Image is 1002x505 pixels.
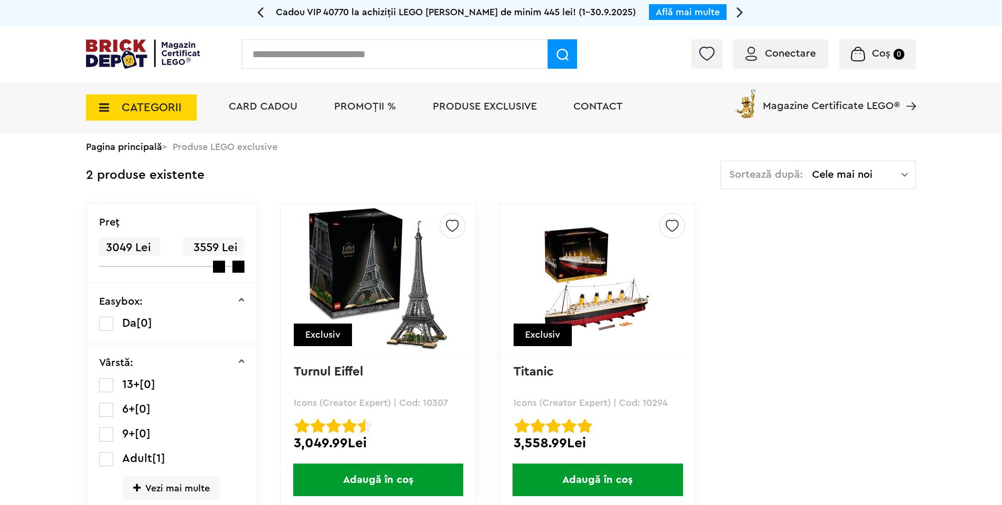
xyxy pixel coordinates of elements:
span: [0] [135,428,151,439]
span: Vezi mai multe [123,476,220,500]
span: [0] [135,403,151,415]
span: Sortează după: [729,169,803,180]
img: Evaluare cu stele [358,418,372,433]
a: Pagina principală [86,142,162,152]
span: 6+ [122,403,135,415]
a: Contact [573,101,623,112]
span: 3559 Lei [183,238,244,258]
a: Produse exclusive [433,101,537,112]
a: Află mai multe [656,7,720,17]
span: Adaugă în coș [293,464,463,496]
span: [1] [152,453,165,464]
span: 3049 Lei [99,238,160,258]
p: Easybox: [99,296,143,307]
span: 13+ [122,379,140,390]
div: 3,558.99Lei [514,436,682,450]
p: Icons (Creator Expert) | Cod: 10294 [514,398,682,407]
img: Turnul Eiffel [305,206,452,353]
img: Titanic [524,225,671,334]
img: Evaluare cu stele [530,418,545,433]
div: 3,049.99Lei [294,436,462,450]
div: Exclusiv [294,324,352,346]
img: Evaluare cu stele [342,418,357,433]
img: Evaluare cu stele [562,418,577,433]
span: Magazine Certificate LEGO® [763,87,900,111]
img: Evaluare cu stele [295,418,310,433]
span: Cadou VIP 40770 la achiziții LEGO [PERSON_NAME] de minim 445 lei! (1-30.9.2025) [276,7,636,17]
a: Adaugă în coș [500,464,695,496]
img: Evaluare cu stele [326,418,341,433]
span: 9+ [122,428,135,439]
a: Magazine Certificate LEGO® [900,87,916,98]
span: Coș [872,48,890,59]
p: Icons (Creator Expert) | Cod: 10307 [294,398,462,407]
img: Evaluare cu stele [546,418,561,433]
a: Titanic [514,366,553,378]
img: Evaluare cu stele [578,418,592,433]
div: Exclusiv [514,324,572,346]
span: Da [122,317,136,329]
p: Vârstă: [99,358,133,368]
img: Evaluare cu stele [515,418,529,433]
img: Evaluare cu stele [311,418,325,433]
a: PROMOȚII % [334,101,396,112]
div: > Produse LEGO exclusive [86,133,916,160]
p: Preţ [99,217,120,228]
a: Turnul Eiffel [294,366,363,378]
span: Conectare [765,48,816,59]
a: Conectare [745,48,816,59]
small: 0 [893,49,904,60]
span: Cele mai noi [812,169,901,180]
span: Adult [122,453,152,464]
span: [0] [140,379,155,390]
a: Card Cadou [229,101,297,112]
span: CATEGORII [122,102,182,113]
a: Adaugă în coș [281,464,475,496]
span: Adaugă în coș [513,464,683,496]
div: 2 produse existente [86,160,205,190]
span: [0] [136,317,152,329]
